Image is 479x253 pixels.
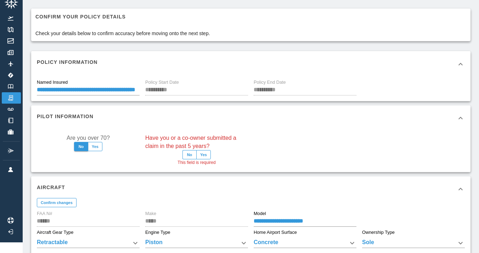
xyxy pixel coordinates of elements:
div: Concrete [254,238,356,248]
label: Are you over 70? [67,134,110,142]
p: Check your details below to confirm accuracy before moving onto the next step. [35,30,210,37]
div: Pilot Information [31,105,470,131]
h6: Policy Information [37,58,97,66]
button: No [74,142,88,151]
button: Yes [88,142,102,151]
h6: Confirm your policy details [35,13,210,21]
button: No [182,150,197,159]
h6: Pilot Information [37,112,94,120]
span: This field is required [177,159,215,166]
div: Sole [362,238,465,248]
label: Have you or a co-owner submitted a claim in the past 5 years? [145,134,248,150]
label: Home Airport Surface [254,229,297,236]
button: Yes [196,150,211,159]
label: FAA N# [37,211,52,217]
label: Aircraft Gear Type [37,229,73,236]
div: Aircraft [31,176,470,202]
div: Retractable [37,238,140,248]
label: Policy End Date [254,79,286,86]
div: Piston [145,238,248,248]
label: Ownership Type [362,229,395,236]
label: Policy Start Date [145,79,179,86]
div: Policy Information [31,51,470,77]
label: Make [145,211,156,217]
label: Engine Type [145,229,170,236]
h6: Aircraft [37,183,65,191]
label: Model [254,211,266,217]
button: Confirm changes [37,198,77,207]
label: Named Insured [37,79,68,86]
